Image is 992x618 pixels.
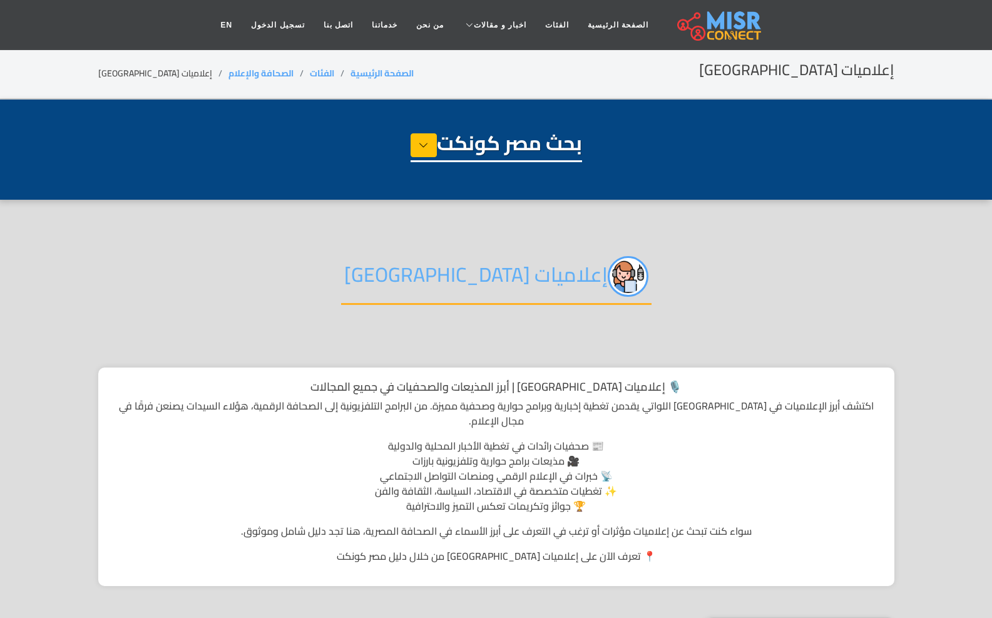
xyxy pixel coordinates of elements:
li: 🏆 جوائز وتكريمات تعكس التميز والاحترافية [111,498,882,513]
h1: بحث مصر كونكت [411,131,582,162]
a: الفئات [310,65,334,81]
a: اتصل بنا [314,13,362,37]
a: الصفحة الرئيسية [350,65,414,81]
li: ✨ تغطيات متخصصة في الاقتصاد، السياسة، الثقافة والفن [111,483,882,498]
h2: إعلاميات [GEOGRAPHIC_DATA] [341,256,652,305]
p: اكتشف أبرز الإعلاميات في [GEOGRAPHIC_DATA] اللواتي يقدمن تغطية إخبارية وبرامج حوارية وصحفية مميزة... [111,398,882,428]
li: إعلاميات [GEOGRAPHIC_DATA] [98,67,228,80]
a: خدماتنا [362,13,407,37]
h2: إعلاميات [GEOGRAPHIC_DATA] [699,61,894,80]
p: سواء كنت تبحث عن إعلاميات مؤثرات أو ترغب في التعرف على أبرز الأسماء في الصحافة المصرية، هنا تجد د... [111,523,882,538]
img: main.misr_connect [677,9,761,41]
img: tbox0J5BLoEiwpJHLFC9.png [608,256,648,297]
a: اخبار و مقالات [453,13,536,37]
a: من نحن [407,13,453,37]
p: 📍 تعرف الآن على إعلاميات [GEOGRAPHIC_DATA] من خلال دليل مصر كونكت [111,548,882,564]
a: EN [212,13,242,37]
a: الصحافة والإعلام [228,65,294,81]
li: 📰 صحفيات رائدات في تغطية الأخبار المحلية والدولية [111,438,882,453]
a: الصفحة الرئيسية [578,13,658,37]
a: تسجيل الدخول [242,13,314,37]
span: اخبار و مقالات [474,19,526,31]
li: 📡 خبرات في الإعلام الرقمي ومنصات التواصل الاجتماعي [111,468,882,483]
h1: 🎙️ إعلاميات [GEOGRAPHIC_DATA] | أبرز المذيعات والصحفيات في جميع المجالات [111,380,882,394]
a: الفئات [536,13,578,37]
li: 🎥 مذيعات برامج حوارية وتلفزيونية بارزات [111,453,882,468]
